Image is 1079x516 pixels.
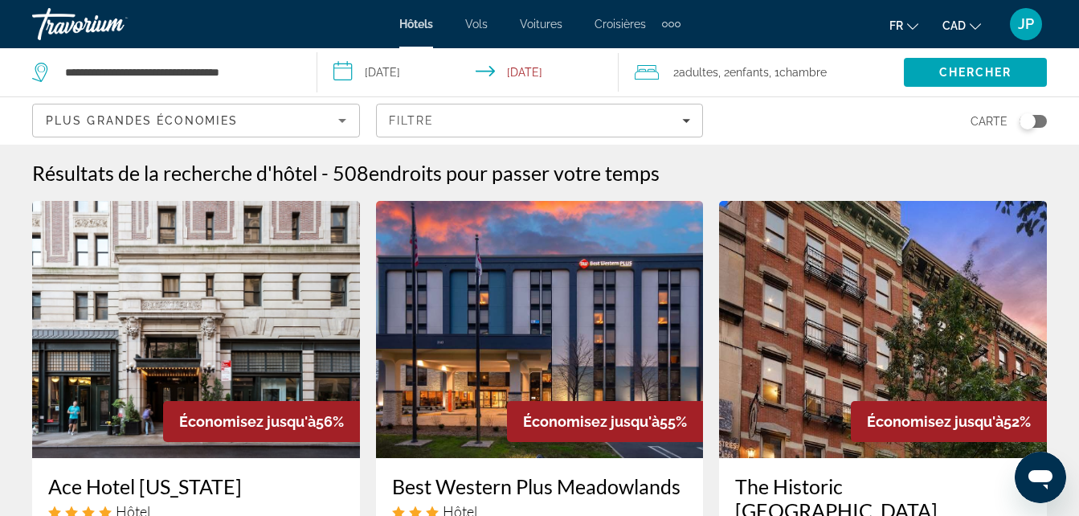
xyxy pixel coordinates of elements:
[769,61,827,84] span: , 1
[321,161,329,185] span: -
[389,114,435,127] span: Filtre
[317,48,619,96] button: Select check in and out date
[662,11,681,37] button: Extra navigation items
[48,474,344,498] a: Ace Hotel [US_STATE]
[32,3,193,45] a: Travorium
[718,61,769,84] span: , 2
[619,48,904,96] button: Travelers: 2 adults, 2 children
[889,19,903,32] span: fr
[1007,114,1047,129] button: Toggle map
[520,18,562,31] a: Voitures
[889,14,918,37] button: Change language
[939,66,1012,79] span: Chercher
[333,161,660,185] h2: 508
[971,110,1007,133] span: Carte
[376,201,704,458] img: Best Western Plus Meadowlands
[730,66,769,79] span: Enfants
[779,66,827,79] span: Chambre
[32,161,317,185] h1: Résultats de la recherche d'hôtel
[399,18,433,31] a: Hôtels
[942,19,966,32] span: CAD
[63,60,292,84] input: Search hotel destination
[1015,452,1066,503] iframe: Bouton de lancement de la fenêtre de messagerie
[163,401,360,442] div: 56%
[376,104,704,137] button: Filters
[673,61,718,84] span: 2
[904,58,1047,87] button: Search
[369,161,660,185] span: endroits pour passer votre temps
[851,401,1047,442] div: 52%
[523,413,660,430] span: Économisez jusqu'à
[46,111,346,130] mat-select: Sort by
[1018,16,1034,32] span: JP
[867,413,1003,430] span: Économisez jusqu'à
[1005,7,1047,41] button: User Menu
[595,18,646,31] a: Croisières
[942,14,981,37] button: Change currency
[507,401,703,442] div: 55%
[465,18,488,31] a: Vols
[719,201,1047,458] img: The Historic Blue Moon Hotel NYC
[179,413,316,430] span: Économisez jusqu'à
[679,66,718,79] span: Adultes
[392,474,688,498] a: Best Western Plus Meadowlands
[32,201,360,458] img: Ace Hotel New York
[46,114,238,127] span: Plus grandes économies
